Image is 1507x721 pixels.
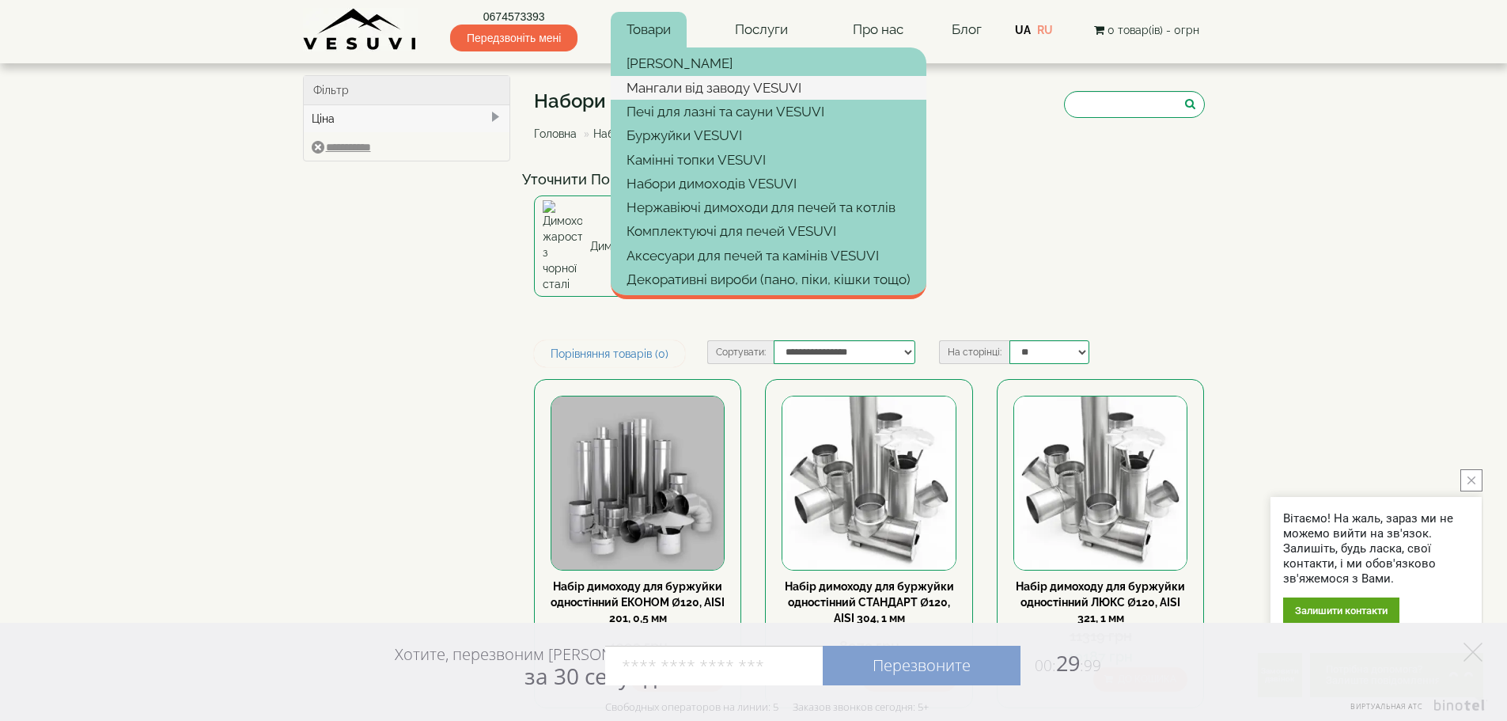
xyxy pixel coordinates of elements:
a: Мангали від заводу VESUVI [611,76,926,100]
a: Декоративні вироби (пано, піки, кішки тощо) [611,268,926,291]
span: 29 [1020,648,1101,677]
a: Аксесуари для печей та камінів VESUVI [611,244,926,268]
a: Набори димоходів VESUVI [611,172,926,195]
img: Димоходи жаростійкі з чорної сталі [543,200,582,292]
span: 0 товар(ів) - 0грн [1108,24,1199,36]
a: Послуги [719,12,804,48]
a: Камінні топки VESUVI [611,148,926,172]
img: Набір димоходу для буржуйки одностінний ЕКОНОМ Ø120, AISI 201, 0,5 мм [551,397,724,569]
a: Набір димоходу для буржуйки одностінний ЛЮКС Ø120, AISI 321, 1 мм [1016,580,1185,624]
label: Сортувати: [707,340,774,364]
span: Виртуальная АТС [1350,701,1423,712]
span: 00: [1035,655,1056,676]
a: Перезвоните [823,646,1020,685]
span: Передзвоніть мені [450,25,577,51]
a: Комплектуючі для печей VESUVI [611,219,926,243]
button: 0 товар(ів) - 0грн [1089,21,1204,39]
div: Залишити контакти [1283,598,1399,624]
div: Фільтр [304,76,510,105]
h4: Уточнити Пошук [522,172,1217,188]
li: Набори димоходів VESUVI [580,126,735,142]
div: Ціна [304,105,510,132]
a: Буржуйки VESUVI [611,123,926,147]
a: Печі для лазні та сауни VESUVI [611,100,926,123]
img: Набір димоходу для буржуйки одностінний ЛЮКС Ø120, AISI 321, 1 мм [1014,397,1187,569]
a: RU [1037,24,1053,36]
a: Головна [534,127,577,140]
a: Товари [611,12,687,48]
h1: Набори димоходів VESUVI [534,91,780,112]
a: Блог [952,21,982,37]
a: Набір димоходу для буржуйки одностінний СТАНДАРТ Ø120, AISI 304, 1 мм [785,580,954,624]
a: Набір димоходу для буржуйки одностінний ЕКОНОМ Ø120, AISI 201, 0,5 мм [551,580,725,624]
div: Вітаємо! На жаль, зараз ми не можемо вийти на зв'язок. Залишіть, будь ласка, свої контакти, і ми ... [1283,511,1469,586]
img: Завод VESUVI [303,8,418,51]
a: Порівняння товарів (0) [534,340,685,367]
button: close button [1460,469,1482,491]
span: :99 [1080,655,1101,676]
a: Виртуальная АТС [1341,700,1487,721]
a: 0674573393 [450,9,577,25]
span: за 30 секунд? [524,661,666,691]
a: Про нас [837,12,919,48]
div: Свободных операторов на линии: 5 Заказов звонков сегодня: 5+ [605,700,929,713]
label: На сторінці: [939,340,1009,364]
div: Хотите, перезвоним [PERSON_NAME] [395,644,666,689]
a: UA [1015,24,1031,36]
a: Димоходи жаростійкі з чорної сталі Димоходи жаростійкі з чорної сталі [534,195,858,297]
img: Набір димоходу для буржуйки одностінний СТАНДАРТ Ø120, AISI 304, 1 мм [782,397,955,569]
a: Нержавіючі димоходи для печей та котлів [611,195,926,219]
a: [PERSON_NAME] [611,51,926,75]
